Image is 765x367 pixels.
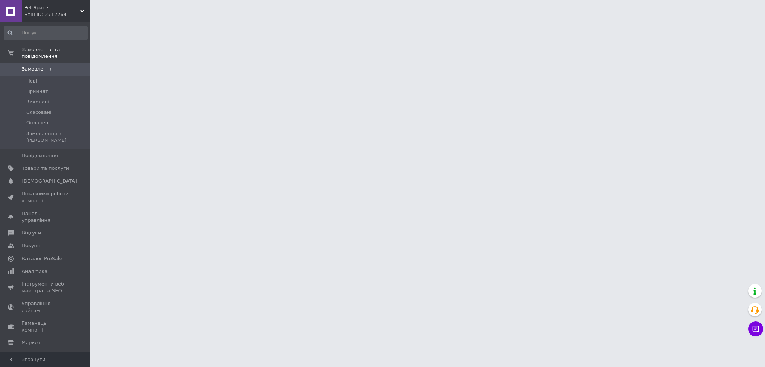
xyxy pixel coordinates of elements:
span: Каталог ProSale [22,255,62,262]
span: [DEMOGRAPHIC_DATA] [22,178,77,184]
span: Гаманець компанії [22,320,69,333]
div: Ваш ID: 2712264 [24,11,90,18]
span: Панель управління [22,210,69,224]
span: Оплачені [26,119,50,126]
span: Покупці [22,242,42,249]
span: Прийняті [26,88,49,95]
span: Товари та послуги [22,165,69,172]
span: Pet Space [24,4,80,11]
input: Пошук [4,26,88,40]
span: Аналітика [22,268,47,275]
span: Скасовані [26,109,52,116]
span: Відгуки [22,230,41,236]
span: Інструменти веб-майстра та SEO [22,281,69,294]
span: Показники роботи компанії [22,190,69,204]
span: Повідомлення [22,152,58,159]
span: Замовлення та повідомлення [22,46,90,60]
span: Маркет [22,339,41,346]
span: Замовлення [22,66,53,72]
button: Чат з покупцем [748,321,763,336]
span: Виконані [26,99,49,105]
span: Нові [26,78,37,84]
span: Управління сайтом [22,300,69,314]
span: Замовлення з [PERSON_NAME] [26,130,87,144]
